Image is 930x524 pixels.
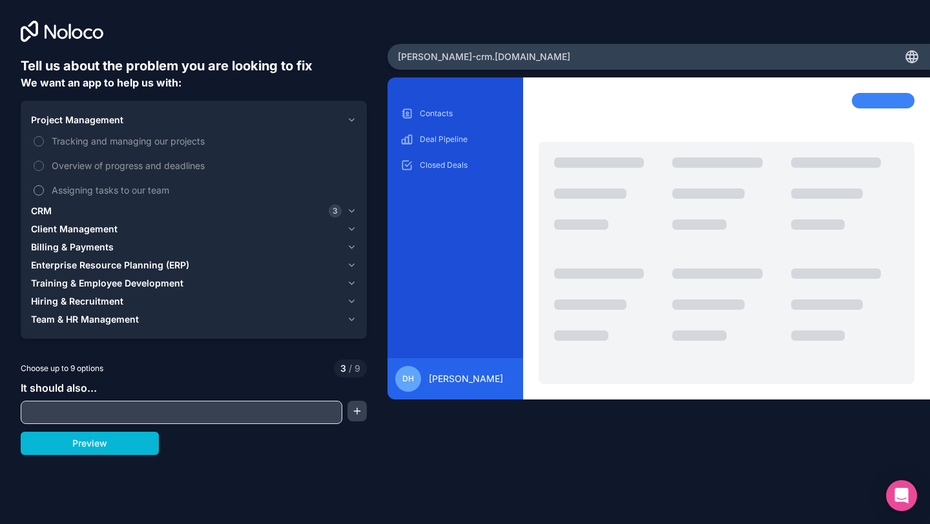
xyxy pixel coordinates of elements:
div: Project Management [31,129,356,202]
button: Client Management [31,220,356,238]
h6: Tell us about the problem you are looking to fix [21,57,367,75]
span: Training & Employee Development [31,277,183,290]
span: We want an app to help us with: [21,76,181,89]
div: Open Intercom Messenger [886,480,917,511]
button: CRM3 [31,202,356,220]
span: [PERSON_NAME] [429,372,503,385]
span: Tracking and managing our projects [52,134,354,148]
p: Deal Pipeline [420,134,510,145]
span: CRM [31,205,52,217]
span: 3 [329,205,342,217]
span: Team & HR Management [31,313,139,326]
button: Project Management [31,111,356,129]
span: 9 [346,362,360,375]
span: Project Management [31,114,123,126]
button: Assigning tasks to our team [34,185,44,196]
span: Hiring & Recruitment [31,295,123,308]
span: Client Management [31,223,118,236]
span: Billing & Payments [31,241,114,254]
span: It should also... [21,381,97,394]
p: Closed Deals [420,160,510,170]
p: Contacts [420,108,510,119]
div: scrollable content [398,103,513,348]
span: / [349,363,352,374]
button: Enterprise Resource Planning (ERP) [31,256,356,274]
span: [PERSON_NAME]-crm .[DOMAIN_NAME] [398,50,570,63]
button: Billing & Payments [31,238,356,256]
span: Overview of progress and deadlines [52,159,354,172]
button: Overview of progress and deadlines [34,161,44,171]
button: Tracking and managing our projects [34,136,44,146]
button: Preview [21,432,159,455]
button: Team & HR Management [31,310,356,328]
span: Assigning tasks to our team [52,183,354,197]
span: DH [402,374,414,384]
span: 3 [340,362,346,375]
span: Choose up to 9 options [21,363,103,374]
span: Enterprise Resource Planning (ERP) [31,259,189,272]
button: Training & Employee Development [31,274,356,292]
button: Hiring & Recruitment [31,292,356,310]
